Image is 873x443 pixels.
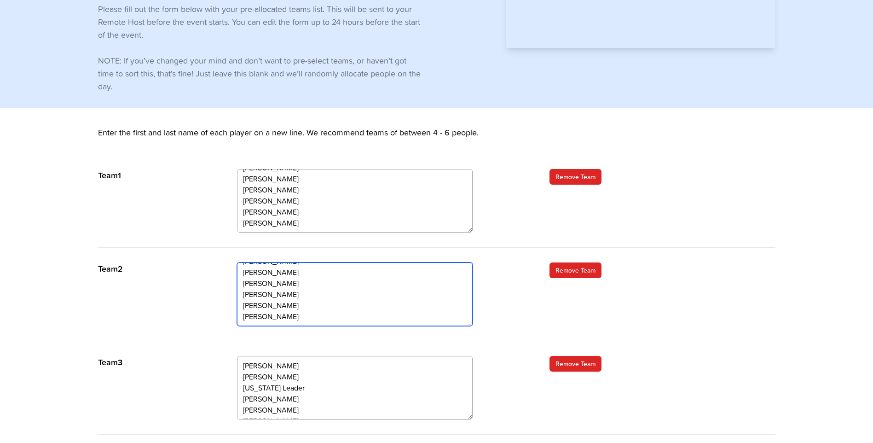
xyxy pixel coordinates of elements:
p: Team [98,262,219,275]
p: Team [98,169,219,182]
span: 2 [118,262,123,275]
textarea: [PERSON_NAME] [PERSON_NAME] [US_STATE] Leader [PERSON_NAME] [PERSON_NAME] [PERSON_NAME] [237,356,473,420]
a: Remove Team [549,262,601,278]
p: Please fill out the form below with your pre-allocated teams list. This will be sent to your Remo... [98,3,422,41]
textarea: [PERSON_NAME] [PERSON_NAME] [PERSON_NAME] [PERSON_NAME] [PERSON_NAME] [PERSON_NAME] [237,169,473,233]
p: NOTE: If you’ve changed your mind and don’t want to pre-select teams, or haven’t got time to sort... [98,54,422,93]
p: Team [98,356,219,369]
a: Remove Team [549,356,601,372]
span: 3 [118,356,122,368]
textarea: [PERSON_NAME] [PERSON_NAME] [PERSON_NAME] [PERSON_NAME] [PERSON_NAME] [PERSON_NAME] [237,262,473,326]
p: Enter the first and last name of each player on a new line. We recommend teams of between 4 - 6 p... [98,126,775,154]
span: 1 [118,169,121,181]
a: Remove Team [549,169,601,185]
